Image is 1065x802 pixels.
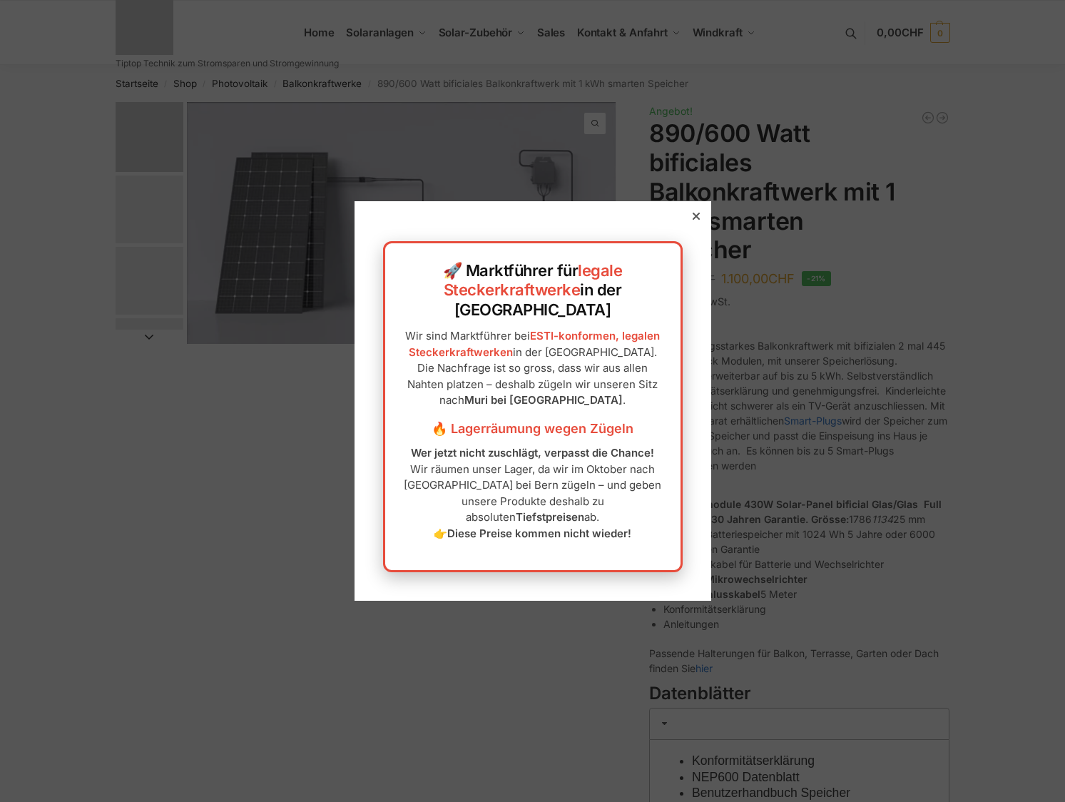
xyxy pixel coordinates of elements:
a: legale Steckerkraftwerke [444,261,623,300]
p: Wir räumen unser Lager, da wir im Oktober nach [GEOGRAPHIC_DATA] bei Bern zügeln – und geben unse... [399,445,666,542]
strong: Diese Preise kommen nicht wieder! [447,527,631,540]
h3: 🔥 Lagerräumung wegen Zügeln [399,420,666,438]
h2: 🚀 Marktführer für in der [GEOGRAPHIC_DATA] [399,261,666,320]
strong: Wer jetzt nicht zuschlägt, verpasst die Chance! [411,446,654,460]
p: Wir sind Marktführer bei in der [GEOGRAPHIC_DATA]. Die Nachfrage ist so gross, dass wir aus allen... [399,328,666,409]
strong: Tiefstpreisen [516,510,584,524]
strong: Muri bei [GEOGRAPHIC_DATA] [464,393,623,407]
a: ESTI-konformen, legalen Steckerkraftwerken [409,329,661,359]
